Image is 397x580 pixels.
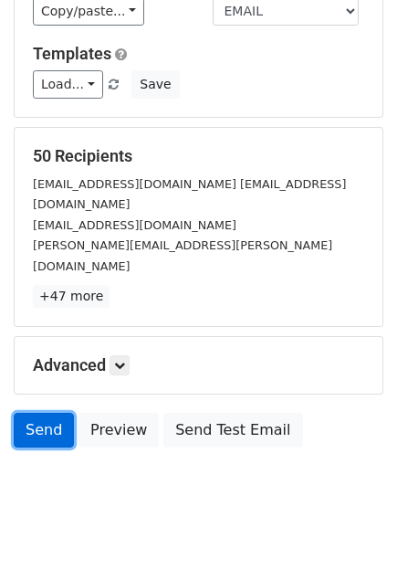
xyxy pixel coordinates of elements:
[33,70,103,99] a: Load...
[33,177,346,212] small: [EMAIL_ADDRESS][DOMAIN_NAME] [EMAIL_ADDRESS][DOMAIN_NAME]
[33,285,110,308] a: +47 more
[163,413,302,448] a: Send Test Email
[33,218,236,232] small: [EMAIL_ADDRESS][DOMAIN_NAME]
[306,492,397,580] div: Widget de chat
[33,146,364,166] h5: 50 Recipients
[78,413,159,448] a: Preview
[33,44,111,63] a: Templates
[14,413,74,448] a: Send
[306,492,397,580] iframe: Chat Widget
[131,70,179,99] button: Save
[33,238,332,273] small: [PERSON_NAME][EMAIL_ADDRESS][PERSON_NAME][DOMAIN_NAME]
[33,355,364,375] h5: Advanced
